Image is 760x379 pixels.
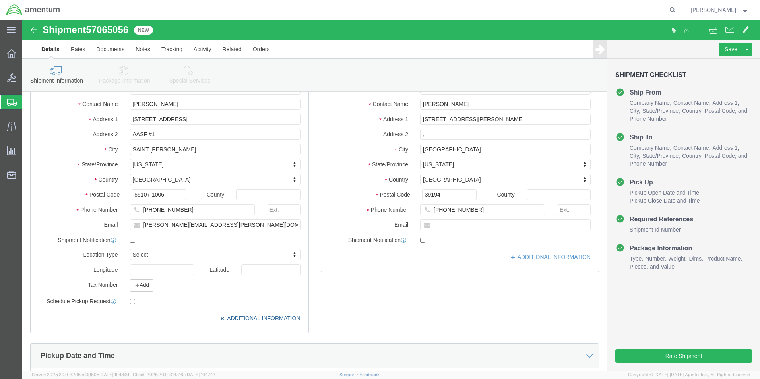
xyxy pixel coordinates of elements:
span: Client: 2025.20.0-314a16e [133,372,215,377]
button: [PERSON_NAME] [690,5,749,15]
span: [DATE] 10:17:12 [186,372,215,377]
span: Copyright © [DATE]-[DATE] Agistix Inc., All Rights Reserved [628,371,750,378]
a: Support [339,372,359,377]
img: logo [6,4,60,16]
span: Chad Fitzner [691,6,736,14]
iframe: FS Legacy Container [22,20,760,371]
a: Feedback [359,372,380,377]
span: Server: 2025.20.0-32d5ea39505 [32,372,129,377]
span: [DATE] 10:18:31 [99,372,129,377]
